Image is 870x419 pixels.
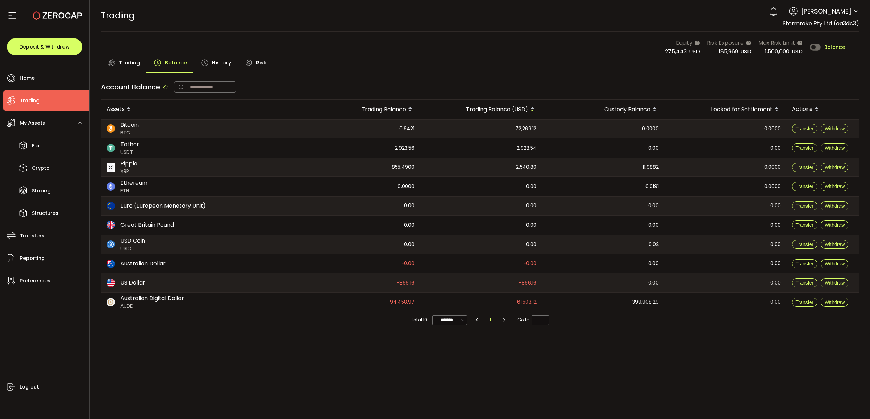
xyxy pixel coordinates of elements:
[120,121,139,129] span: Bitcoin
[792,220,818,229] button: Transfer
[821,298,848,307] button: Withdraw
[796,280,814,286] span: Transfer
[101,104,298,115] div: Assets
[107,144,115,152] img: usdt_portfolio.svg
[120,159,137,168] span: Ripple
[792,259,818,268] button: Transfer
[526,183,537,191] span: 0.00
[821,143,848,152] button: Withdraw
[401,260,414,268] span: -0.00
[796,299,814,305] span: Transfer
[648,144,659,152] span: 0.00
[19,44,70,49] span: Deposit & Withdraw
[32,208,58,218] span: Structures
[404,202,414,210] span: 0.00
[404,221,414,229] span: 0.00
[20,231,44,241] span: Transfers
[676,38,692,47] span: Equity
[120,202,206,210] span: Euro (European Monetary Unit)
[792,240,818,249] button: Transfer
[796,184,814,189] span: Transfer
[107,298,115,306] img: zuPXiwguUFiBOIQyqLOiXsnnNitlx7q4LCwEbLHADjIpTka+Lip0HH8D0VTrd02z+wEAAAAASUVORK5CYII=
[107,260,115,268] img: aud_portfolio.svg
[835,386,870,419] div: Chat Widget
[821,278,848,287] button: Withdraw
[526,221,537,229] span: 0.00
[101,9,135,21] span: Trading
[645,183,659,191] span: 0.0191
[824,45,845,50] span: Balance
[770,144,781,152] span: 0.00
[792,278,818,287] button: Transfer
[665,47,687,55] span: 275,443
[825,203,845,209] span: Withdraw
[770,202,781,210] span: 0.00
[515,125,537,133] span: 72,269.12
[764,163,781,171] span: 0.0000
[120,179,147,187] span: Ethereum
[770,221,781,229] span: 0.00
[825,184,845,189] span: Withdraw
[399,125,414,133] span: 0.6421
[519,279,537,287] span: -866.16
[120,187,147,194] span: ETH
[120,149,139,156] span: USDT
[770,260,781,268] span: 0.00
[707,38,744,47] span: Risk Exposure
[120,140,139,149] span: Tether
[792,124,818,133] button: Transfer
[107,124,115,133] img: btc_portfolio.svg
[120,245,145,252] span: USDC
[523,260,537,268] span: -0.00
[796,261,814,267] span: Transfer
[740,47,751,55] span: USD
[796,222,814,228] span: Transfer
[120,260,166,268] span: Australian Dollar
[7,38,82,55] button: Deposit & Withdraw
[120,294,184,303] span: Australian Digital Dollar
[825,242,845,247] span: Withdraw
[649,241,659,248] span: 0.02
[395,144,414,152] span: 2,923.56
[801,7,851,16] span: [PERSON_NAME]
[514,298,537,306] span: -61,503.12
[643,163,659,171] span: 11.9882
[765,47,789,55] span: 1,500,000
[770,298,781,306] span: 0.00
[120,279,145,287] span: US Dollar
[542,104,664,115] div: Custody Balance
[32,186,51,196] span: Staking
[404,241,414,248] span: 0.00
[825,280,845,286] span: Withdraw
[796,165,814,170] span: Transfer
[120,129,139,137] span: BTC
[398,183,414,191] span: 0.0000
[821,163,848,172] button: Withdraw
[120,303,184,310] span: AUDD
[796,145,814,151] span: Transfer
[101,82,160,92] span: Account Balance
[821,220,848,229] button: Withdraw
[256,56,267,70] span: Risk
[689,47,700,55] span: USD
[20,276,50,286] span: Preferences
[821,240,848,249] button: Withdraw
[165,56,187,70] span: Balance
[526,202,537,210] span: 0.00
[770,241,781,248] span: 0.00
[783,19,859,27] span: Stormrake Pty Ltd (aa3dc3)
[786,104,859,115] div: Actions
[648,260,659,268] span: 0.00
[796,203,814,209] span: Transfer
[825,222,845,228] span: Withdraw
[821,259,848,268] button: Withdraw
[648,279,659,287] span: 0.00
[107,163,115,172] img: xrp_portfolio.png
[107,279,115,287] img: usd_portfolio.svg
[792,163,818,172] button: Transfer
[420,104,542,115] div: Trading Balance (USD)
[20,382,39,392] span: Log out
[825,145,845,151] span: Withdraw
[120,221,174,229] span: Great Britain Pound
[825,299,845,305] span: Withdraw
